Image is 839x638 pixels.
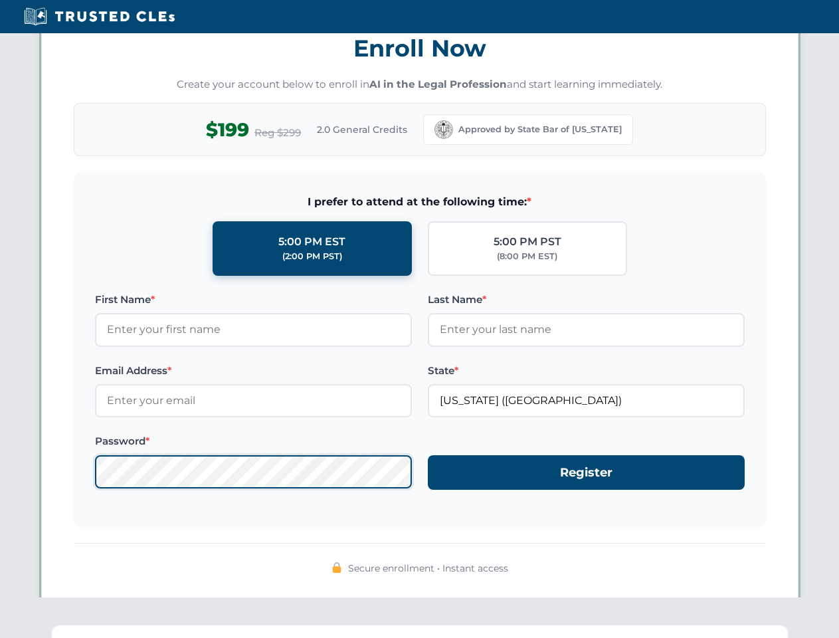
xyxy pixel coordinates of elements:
span: Reg $299 [254,125,301,141]
div: 5:00 PM PST [494,233,561,251]
img: 🔒 [331,562,342,573]
div: (2:00 PM PST) [282,250,342,263]
span: $199 [206,115,249,145]
span: Approved by State Bar of [US_STATE] [458,123,622,136]
strong: AI in the Legal Profession [369,78,507,90]
label: State [428,363,745,379]
input: Enter your last name [428,313,745,346]
button: Register [428,455,745,490]
label: Last Name [428,292,745,308]
img: California Bar [434,120,453,139]
img: Trusted CLEs [20,7,179,27]
label: Password [95,433,412,449]
input: Enter your email [95,384,412,417]
span: I prefer to attend at the following time: [95,193,745,211]
span: 2.0 General Credits [317,122,407,137]
input: Enter your first name [95,313,412,346]
div: 5:00 PM EST [278,233,345,251]
h3: Enroll Now [74,27,766,69]
span: Secure enrollment • Instant access [348,561,508,576]
label: First Name [95,292,412,308]
input: California (CA) [428,384,745,417]
label: Email Address [95,363,412,379]
p: Create your account below to enroll in and start learning immediately. [74,77,766,92]
div: (8:00 PM EST) [497,250,557,263]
